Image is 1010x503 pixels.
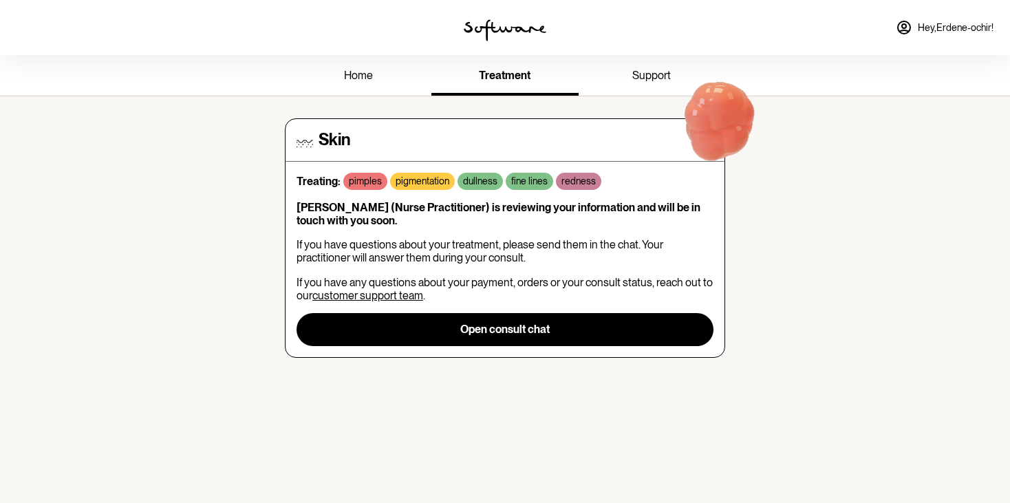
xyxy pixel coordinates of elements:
strong: Treating: [297,175,341,188]
a: treatment [431,58,578,96]
a: customer support team [312,289,423,302]
h4: Skin [319,130,350,150]
span: support [632,69,671,82]
p: pigmentation [396,175,449,187]
img: software logo [464,19,546,41]
a: support [579,58,725,96]
button: Open consult chat [297,313,713,346]
p: If you have any questions about your payment, orders or your consult status, reach out to our . [297,276,713,302]
span: treatment [479,69,530,82]
p: If you have questions about your treatment, please send them in the chat. Your practitioner will ... [297,238,713,264]
span: Hey, Erdene-ochir ! [918,22,993,34]
span: home [344,69,373,82]
a: home [285,58,431,96]
img: red-blob.ee797e6f29be6228169e.gif [676,80,764,168]
p: dullness [463,175,497,187]
p: fine lines [511,175,548,187]
p: redness [561,175,596,187]
p: [PERSON_NAME] (Nurse Practitioner) is reviewing your information and will be in touch with you soon. [297,201,713,227]
a: Hey,Erdene-ochir! [888,11,1002,44]
p: pimples [349,175,382,187]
